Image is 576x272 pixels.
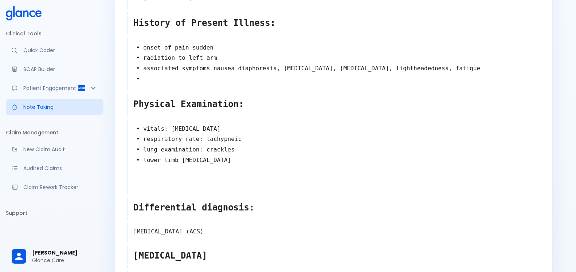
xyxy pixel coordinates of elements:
[23,146,98,153] p: New Claim Audit
[128,13,541,32] textarea: History of Present Illness:
[23,84,77,92] p: Patient Engagement
[6,124,103,141] li: Claim Management
[128,40,541,87] textarea: • onset of pain sudden • radiation to left arm • associated symptoms nausea diaphoresis, [MEDICAL...
[6,99,103,115] a: Advanced note-taking
[128,224,541,239] textarea: [MEDICAL_DATA] (ACS)
[23,66,98,73] p: SOAP Builder
[6,179,103,195] a: Monitor progress of claim corrections
[6,25,103,42] li: Clinical Tools
[128,198,541,217] textarea: Differential diagnosis:
[6,80,103,96] div: Patient Reports & Referrals
[128,95,541,114] textarea: Physical Examination:
[23,47,98,54] p: Quick Coder
[128,121,541,179] textarea: • vitals: [MEDICAL_DATA] • respiratory rate: tachypneic • lung examination: crackles • lower limb...
[6,141,103,157] a: Audit a new claim
[32,257,98,264] p: Glance Care
[128,246,541,265] textarea: [MEDICAL_DATA]
[6,244,103,269] div: [PERSON_NAME]Glance Care
[6,160,103,176] a: View audited claims
[23,184,98,191] p: Claim Rework Tracker
[6,61,103,77] a: Docugen: Compose a clinical documentation in seconds
[23,165,98,172] p: Audited Claims
[6,204,103,222] li: Support
[6,42,103,58] a: Moramiz: Find ICD10AM codes instantly
[23,103,98,111] p: Note Taking
[32,249,98,257] span: [PERSON_NAME]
